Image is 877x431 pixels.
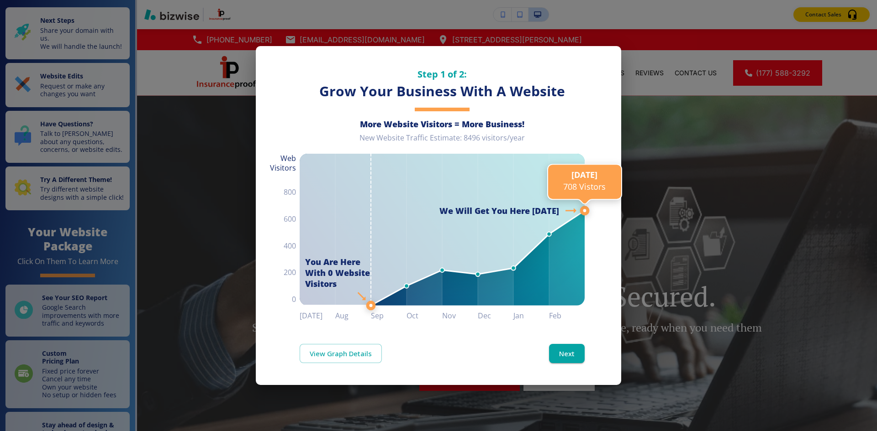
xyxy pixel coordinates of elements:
[478,309,513,322] h6: Dec
[300,68,585,80] h5: Step 1 of 2:
[549,344,585,363] button: Next
[371,309,407,322] h6: Sep
[407,309,442,322] h6: Oct
[300,344,382,363] a: View Graph Details
[300,119,585,130] h6: More Website Visitors = More Business!
[335,309,371,322] h6: Aug
[300,309,335,322] h6: [DATE]
[300,133,585,150] div: New Website Traffic Estimate: 8496 visitors/year
[549,309,585,322] h6: Feb
[300,82,585,101] h3: Grow Your Business With A Website
[513,309,549,322] h6: Jan
[442,309,478,322] h6: Nov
